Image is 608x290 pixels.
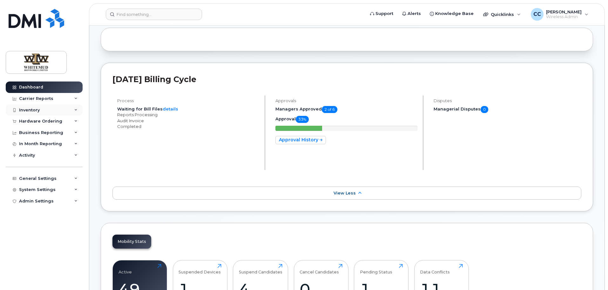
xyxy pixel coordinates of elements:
div: Data Conflicts [420,264,450,274]
h4: Disputes [434,98,581,103]
span: [PERSON_NAME] [546,9,582,14]
li: Reports Processing [117,112,259,118]
span: Alerts [408,11,421,17]
div: Cory Cote [526,8,593,21]
div: Suspended Devices [179,264,221,274]
span: Wireless Admin [546,14,582,19]
span: View Less [334,191,356,195]
a: details [163,106,178,111]
h5: Approval [275,116,417,123]
div: Cancel Candidates [300,264,339,274]
h4: Process [117,98,259,103]
a: Alerts [398,7,425,20]
a: Support [366,7,398,20]
a: Knowledge Base [425,7,478,20]
h5: Managerial Disputes [434,106,581,113]
span: Quicklinks [491,12,514,17]
span: 2 of 6 [322,106,337,113]
span: Support [375,11,393,17]
div: Active [118,264,132,274]
h4: Approvals [275,98,417,103]
li: Completed [117,124,259,130]
span: 33% [296,116,309,123]
h5: Managers Approved [275,106,417,113]
input: Find something... [106,9,202,20]
h2: [DATE] Billing Cycle [112,74,581,84]
span: Knowledge Base [435,11,474,17]
iframe: Messenger Launcher [580,262,603,285]
li: Waiting for Bill Files [117,106,259,112]
span: CC [533,11,541,18]
div: Quicklinks [479,8,525,21]
a: Approval History [275,136,326,144]
li: Audit Invoice [117,118,259,124]
div: Suspend Candidates [239,264,282,274]
div: Pending Status [360,264,392,274]
span: 0 [481,106,488,113]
